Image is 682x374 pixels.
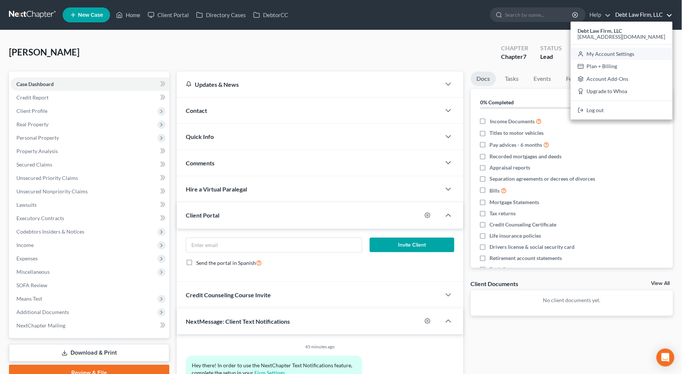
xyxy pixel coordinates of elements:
[10,185,169,198] a: Unsecured Nonpriority Claims
[571,48,673,60] a: My Account Settings
[477,297,667,304] p: No client documents yet.
[10,91,169,104] a: Credit Report
[490,118,535,125] span: Income Documents
[10,198,169,212] a: Lawsuits
[78,12,103,18] span: New Case
[571,104,673,117] a: Log out
[560,72,584,86] a: Fees
[490,175,596,183] span: Separation agreements or decrees of divorces
[186,212,219,219] span: Client Portal
[186,238,362,252] input: Enter email
[193,8,250,22] a: Directory Cases
[144,8,193,22] a: Client Portal
[528,72,557,86] a: Events
[16,228,84,235] span: Codebtors Insiders & Notices
[370,238,454,253] button: Invite Client
[196,260,256,266] span: Send the portal in Spanish
[10,171,169,185] a: Unsecured Priority Claims
[490,221,557,228] span: Credit Counseling Certificate
[505,8,573,22] input: Search by name...
[186,80,432,88] div: Updates & News
[16,121,49,127] span: Real Property
[16,188,88,194] span: Unsecured Nonpriority Claims
[490,210,516,217] span: Tax returns
[16,94,49,101] span: Credit Report
[471,280,519,288] div: Client Documents
[112,8,144,22] a: Home
[250,8,292,22] a: DebtorCC
[571,85,673,98] a: Upgrade to Whoa
[471,72,496,86] a: Docs
[16,255,38,262] span: Expenses
[501,44,528,53] div: Chapter
[16,269,50,275] span: Miscellaneous
[612,8,673,22] a: Debt Law Firm, LLC
[586,8,611,22] a: Help
[490,266,529,273] span: Bank Statements
[16,81,54,87] span: Case Dashboard
[571,73,673,85] a: Account Add-Ons
[16,134,59,141] span: Personal Property
[523,53,526,60] span: 7
[490,129,544,137] span: Titles to motor vehicles
[490,243,575,251] span: Drivers license & social security card
[10,77,169,91] a: Case Dashboard
[16,175,78,181] span: Unsecured Priority Claims
[186,133,214,140] span: Quick Info
[10,145,169,158] a: Property Analysis
[9,47,79,57] span: [PERSON_NAME]
[540,44,562,53] div: Status
[16,108,47,114] span: Client Profile
[10,212,169,225] a: Executory Contracts
[186,318,290,325] span: NextMessage: Client Text Notifications
[16,295,42,302] span: Means Test
[490,153,562,160] span: Recorded mortgages and deeds
[16,202,37,208] span: Lawsuits
[186,159,215,167] span: Comments
[490,232,542,240] span: Life insurance policies
[16,242,34,248] span: Income
[490,254,563,262] span: Retirement account statements
[16,215,64,221] span: Executory Contracts
[16,309,69,315] span: Additional Documents
[16,148,58,154] span: Property Analysis
[186,291,271,298] span: Credit Counseling Course Invite
[16,322,65,329] span: NextChapter Mailing
[571,22,673,120] div: Debt Law Firm, LLC
[490,164,531,171] span: Appraisal reports
[10,319,169,332] a: NextChapter Mailing
[490,141,543,149] span: Pay advices - 6 months
[571,60,673,73] a: Plan + Billing
[501,53,528,61] div: Chapter
[578,28,622,34] strong: Debt Law Firm, LLC
[186,186,247,193] span: Hire a Virtual Paralegal
[481,99,514,105] strong: 0% Completed
[578,34,666,40] span: [EMAIL_ADDRESS][DOMAIN_NAME]
[657,349,675,367] div: Open Intercom Messenger
[651,281,670,286] a: View All
[16,161,52,168] span: Secured Claims
[186,107,207,114] span: Contact
[16,282,47,288] span: SOFA Review
[10,279,169,292] a: SOFA Review
[490,199,540,206] span: Mortgage Statements
[540,53,562,61] div: Lead
[10,158,169,171] a: Secured Claims
[186,343,454,350] div: 45 minutes ago
[9,344,169,362] a: Download & Print
[490,187,500,194] span: Bills
[499,72,525,86] a: Tasks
